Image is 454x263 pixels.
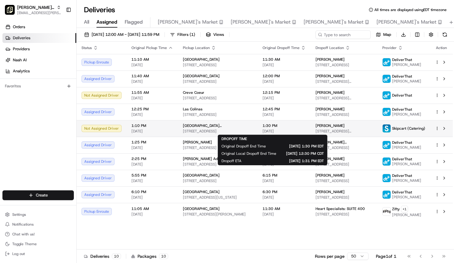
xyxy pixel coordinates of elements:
p: Welcome 👋 [6,24,112,34]
span: 1:25 PM [131,140,173,145]
span: [DATE] [263,195,306,200]
span: [STREET_ADDRESS] [316,63,373,67]
img: profile_deliverthat_partner.png [383,174,391,182]
span: [GEOGRAPHIC_DATA] [183,74,220,78]
span: [STREET_ADDRESS][PERSON_NAME] [183,212,253,217]
div: 💻 [52,89,57,94]
span: Nash AI [13,57,27,63]
span: [PERSON_NAME]'s Market [304,18,364,26]
span: Create [36,192,48,198]
button: Chat with us! [2,230,74,238]
span: [PERSON_NAME] [PERSON_NAME] [316,140,373,145]
span: [STREET_ADDRESS] [183,129,253,134]
a: 💻API Documentation [49,86,101,97]
span: DeliverThat [392,57,412,62]
button: Notifications [2,220,74,229]
span: [PERSON_NAME] [316,107,345,112]
span: [DATE] [263,96,306,101]
img: profile_deliverthat_partner.png [383,108,391,116]
span: [DATE] [131,63,173,67]
span: [STREET_ADDRESS] [183,145,253,150]
span: DeliverThat [392,190,412,195]
span: [PERSON_NAME] [392,212,421,217]
span: 11:30 AM [263,57,306,62]
img: profile_deliverthat_partner.png [383,191,391,199]
span: [STREET_ADDRESS][PERSON_NAME] [316,79,373,84]
span: Original Dropoff End Time [221,144,266,149]
div: 📗 [6,89,11,94]
img: profile_deliverthat_partner.png [383,75,391,83]
div: 10 [159,253,168,259]
button: [PERSON_NAME] Parent Org [17,4,54,10]
span: [GEOGRAPHIC_DATA] [183,57,220,62]
div: Packages [131,253,168,259]
span: [GEOGRAPHIC_DATA] [183,189,220,194]
button: Map [373,30,394,39]
span: 12:25 PM [131,107,173,112]
button: Create [2,190,74,200]
span: 12:45 PM [263,107,306,112]
span: [PERSON_NAME] [316,173,345,178]
span: [STREET_ADDRESS] [316,162,373,167]
button: Settings [2,210,74,219]
span: DeliverThat [392,74,412,79]
img: Pei Wei Parent Org [5,5,15,15]
span: Views [213,32,224,37]
span: [STREET_ADDRESS] [316,178,373,183]
span: Original Dropoff Time [263,45,300,50]
span: Pickup Location [183,45,210,50]
img: profile_deliverthat_partner.png [383,158,391,166]
span: 11:10 AM [131,57,173,62]
a: Deliveries [2,33,76,43]
span: [STREET_ADDRESS] [183,162,253,167]
span: Original Pickup Time [131,45,167,50]
span: Orders [13,24,25,30]
span: [PERSON_NAME] [316,74,345,78]
h1: Deliveries [84,5,115,15]
span: [DATE] 1:31 PM EDT [251,158,324,163]
span: 5:55 PM [131,173,173,178]
span: [PERSON_NAME] [316,57,345,62]
span: Assigned [96,18,117,26]
img: 1736555255976-a54dd68f-1ca7-489b-9aae-adbdc363a1c4 [6,58,17,69]
img: profile_skipcart_partner.png [383,124,391,132]
span: [STREET_ADDRESS] [316,212,373,217]
span: 1:10 PM [131,123,173,128]
span: 1:30 PM [263,123,306,128]
span: [PERSON_NAME] [316,123,345,128]
img: Nash [6,6,18,18]
a: Analytics [2,66,76,76]
span: Filters [177,32,195,37]
a: Providers [2,44,76,54]
img: profile_deliverthat_partner.png [383,91,391,99]
span: [DATE] [131,96,173,101]
button: Views [203,30,227,39]
span: Dropoff Location [316,45,344,50]
span: Creve Coeur [183,90,204,95]
div: We're available if you need us! [21,64,78,69]
span: [PERSON_NAME]'s Market [376,18,437,26]
span: [PERSON_NAME]'s Market [158,18,218,26]
span: Providers [13,46,30,52]
span: Chat with us! [12,232,35,237]
div: Action [435,45,448,50]
span: [PERSON_NAME] [316,156,345,161]
span: Log out [12,251,25,256]
a: Powered byPylon [43,103,74,108]
span: [PERSON_NAME] Adobes [183,156,226,161]
span: [DATE] [263,63,306,67]
span: [DATE] 12:00 AM - [DATE] 11:59 PM [92,32,159,37]
span: 11:30 AM [263,206,306,211]
span: [DATE] [131,178,173,183]
span: DeliverThat [392,140,412,145]
span: 6:10 PM [131,189,173,194]
span: Deliveries [13,35,30,41]
span: [PERSON_NAME]'s Market [231,18,291,26]
span: Toggle Theme [12,242,37,246]
span: [STREET_ADDRESS] [183,96,253,101]
span: [DATE] [263,129,306,134]
span: [PERSON_NAME] [316,189,345,194]
span: [DATE] [263,212,306,217]
span: Provider [382,45,397,50]
button: Refresh [441,30,449,39]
